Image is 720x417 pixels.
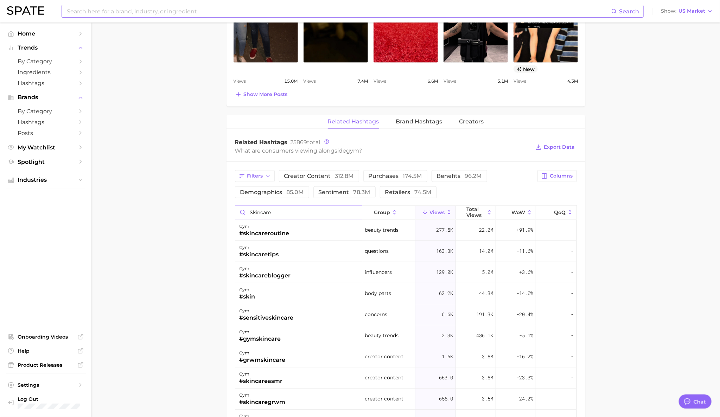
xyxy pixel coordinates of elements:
span: 5.1m [497,77,508,85]
a: Log out. Currently logged in with e-mail jdurbin@soldejaneiro.com. [6,394,86,412]
button: Total Views [456,206,496,219]
span: -16.2% [516,352,533,361]
div: gym [240,243,279,252]
span: 174.5m [403,173,422,179]
a: by Category [6,56,86,67]
span: creator content [365,373,403,382]
span: - [571,310,574,319]
span: purchases [369,173,422,179]
span: 312.8m [335,173,354,179]
span: Columns [550,173,573,179]
span: Filters [247,173,263,179]
button: Filters [235,170,275,182]
a: Hashtags [6,78,86,89]
span: - [571,247,574,255]
span: Spotlight [18,159,74,165]
span: questions [365,247,389,255]
button: Trends [6,43,86,53]
button: Views [415,206,455,219]
span: gym [346,147,359,154]
span: influencers [365,268,392,276]
span: Show [661,9,676,13]
button: Industries [6,175,86,185]
span: -14.0% [516,289,533,297]
a: Help [6,346,86,356]
div: #skincareblogger [240,271,291,280]
span: benefits [437,173,482,179]
div: What are consumers viewing alongside ? [235,146,530,155]
span: Brands [18,94,74,101]
span: -24.2% [516,394,533,403]
button: gym#skincaretipsquestions163.3k14.0m-11.6%- [235,241,576,262]
span: Search [619,8,639,15]
button: gym#sensitiveskincareconcerns6.6k191.3k-20.4%- [235,304,576,325]
a: Onboarding Videos [6,332,86,342]
span: 62.2k [439,289,453,297]
div: #skincareasmr [240,377,283,385]
div: #sensitiveskincare [240,314,294,322]
div: gym [240,328,281,336]
span: by Category [18,108,74,115]
span: -11.6% [516,247,533,255]
span: Show more posts [244,91,288,97]
span: Log Out [18,396,83,402]
span: 7.4m [357,77,368,85]
span: 163.3k [436,247,453,255]
span: Hashtags [18,80,74,86]
span: 3.8m [482,373,493,382]
span: - [571,394,574,403]
span: Onboarding Videos [18,334,74,340]
button: Show more posts [234,90,289,100]
img: SPATE [7,6,44,15]
span: demographics [240,190,304,195]
span: Home [18,30,74,37]
button: Brands [6,92,86,103]
div: #skin [240,293,255,301]
div: gym [240,307,294,315]
button: QoQ [536,206,576,219]
a: Settings [6,380,86,390]
input: Search in category [235,206,362,219]
button: Columns [537,170,576,182]
span: Industries [18,177,74,183]
span: 4.3m [567,77,578,85]
span: Settings [18,382,74,388]
span: creator content [365,352,403,361]
span: 44.3m [479,289,493,297]
span: creator content [284,173,354,179]
a: Ingredients [6,67,86,78]
span: 14.0m [479,247,493,255]
span: QoQ [554,210,566,215]
span: - [571,352,574,361]
div: gym [240,264,291,273]
span: Views [429,210,445,215]
div: #gymskincare [240,335,281,343]
button: gym#skincareasmrcreator content663.03.8m-23.3%- [235,367,576,389]
span: 25869 [291,139,307,146]
span: 85.0m [287,189,304,195]
span: 74.5m [415,189,432,195]
span: 96.2m [465,173,482,179]
span: by Category [18,58,74,65]
span: Views [304,77,316,85]
span: 3.5m [482,394,493,403]
span: group [374,210,390,215]
span: +3.6% [519,268,533,276]
span: 78.3m [353,189,370,195]
span: 658.0 [439,394,453,403]
div: gym [240,391,286,399]
div: gym [240,349,286,357]
button: gym#skincareroutinebeauty trends277.5k22.2m+91.9%- [235,220,576,241]
span: Hashtags [18,119,74,126]
a: Spotlight [6,156,86,167]
span: beauty trends [365,226,399,234]
span: Help [18,348,74,354]
span: My Watchlist [18,144,74,151]
span: beauty trends [365,331,399,340]
span: 1.6k [442,352,453,361]
span: total [291,139,320,146]
div: #skincaregrwm [240,398,286,406]
span: - [571,373,574,382]
button: gym#gymskincarebeauty trends2.3k486.1k-5.1%- [235,325,576,346]
span: retailers [385,190,432,195]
